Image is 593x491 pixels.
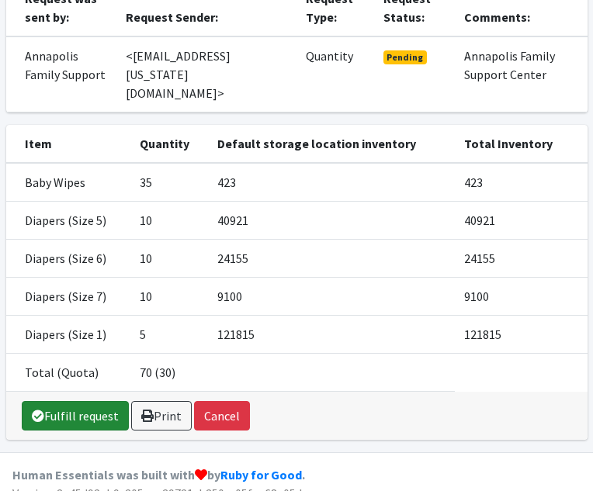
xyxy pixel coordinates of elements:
td: 40921 [208,201,455,239]
td: 423 [455,163,588,202]
td: <[EMAIL_ADDRESS][US_STATE][DOMAIN_NAME]> [116,36,296,112]
td: 9100 [208,277,455,315]
td: Baby Wipes [6,163,130,202]
th: Item [6,125,130,163]
td: Diapers (Size 6) [6,239,130,277]
td: 121815 [455,315,588,353]
td: Quantity [296,36,374,112]
td: Diapers (Size 1) [6,315,130,353]
th: Default storage location inventory [208,125,455,163]
span: Pending [383,50,428,64]
td: 24155 [455,239,588,277]
td: Annapolis Family Support [6,36,116,112]
a: Ruby for Good [220,467,302,482]
td: 10 [130,201,208,239]
td: 70 (30) [130,353,208,391]
td: 10 [130,277,208,315]
th: Total Inventory [455,125,588,163]
a: Fulfill request [22,401,129,430]
td: 10 [130,239,208,277]
td: Diapers (Size 5) [6,201,130,239]
td: Diapers (Size 7) [6,277,130,315]
a: Print [131,401,192,430]
td: 35 [130,163,208,202]
th: Quantity [130,125,208,163]
td: 9100 [455,277,588,315]
strong: Human Essentials was built with by . [12,467,305,482]
td: Total (Quota) [6,353,130,391]
td: 423 [208,163,455,202]
td: 24155 [208,239,455,277]
td: Annapolis Family Support Center [455,36,587,112]
td: 40921 [455,201,588,239]
td: 5 [130,315,208,353]
td: 121815 [208,315,455,353]
button: Cancel [194,401,250,430]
